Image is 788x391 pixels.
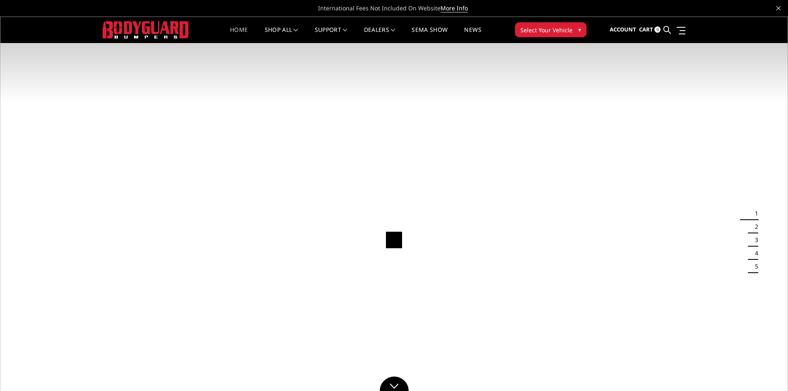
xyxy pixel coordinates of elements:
img: BODYGUARD BUMPERS [103,21,189,38]
button: 5 of 5 [750,260,758,273]
a: Dealers [364,27,395,43]
span: 0 [654,26,661,33]
span: Select Your Vehicle [520,26,572,34]
button: 2 of 5 [750,220,758,233]
a: Cart 0 [639,19,661,41]
button: Select Your Vehicle [515,22,587,37]
a: Home [230,27,248,43]
a: shop all [265,27,298,43]
button: 3 of 5 [750,233,758,247]
span: ▾ [578,25,581,34]
a: Click to Down [380,377,409,391]
button: 1 of 5 [750,207,758,220]
a: Support [315,27,347,43]
span: Account [610,26,636,33]
a: More Info [441,4,468,12]
a: SEMA Show [412,27,448,43]
a: Account [610,19,636,41]
span: Cart [639,26,653,33]
button: 4 of 5 [750,247,758,260]
a: News [464,27,481,43]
